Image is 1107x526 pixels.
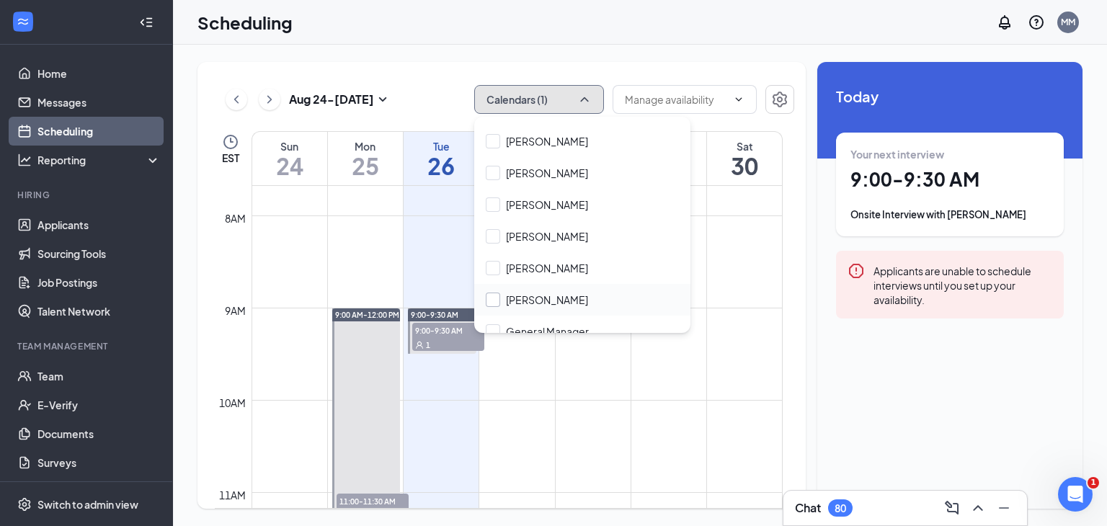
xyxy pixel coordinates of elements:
[222,151,239,165] span: EST
[707,139,782,153] div: Sat
[850,167,1049,192] h1: 9:00 - 9:30 AM
[259,89,280,110] button: ChevronRight
[222,303,249,318] div: 9am
[226,89,247,110] button: ChevronLeft
[415,341,424,349] svg: User
[37,448,161,477] a: Surveys
[37,117,161,146] a: Scheduling
[577,92,592,107] svg: ChevronUp
[850,208,1049,222] div: Onsite Interview with [PERSON_NAME]
[795,500,821,516] h3: Chat
[216,395,249,411] div: 10am
[404,153,479,178] h1: 26
[252,132,327,185] a: August 24, 2025
[426,340,430,350] span: 1
[836,85,1064,107] span: Today
[17,340,158,352] div: Team Management
[216,487,249,503] div: 11am
[943,499,961,517] svg: ComposeMessage
[1061,16,1075,28] div: MM
[765,85,794,114] button: Settings
[37,88,161,117] a: Messages
[37,153,161,167] div: Reporting
[707,153,782,178] h1: 30
[37,497,138,512] div: Switch to admin view
[966,496,990,520] button: ChevronUp
[37,419,161,448] a: Documents
[229,91,244,108] svg: ChevronLeft
[707,132,782,185] a: August 30, 2025
[262,91,277,108] svg: ChevronRight
[733,94,744,105] svg: ChevronDown
[404,132,479,185] a: August 26, 2025
[289,92,374,107] h3: Aug 24 - [DATE]
[848,262,865,280] svg: Error
[625,92,727,107] input: Manage availability
[835,502,846,514] div: 80
[1028,14,1045,31] svg: QuestionInfo
[328,139,403,153] div: Mon
[995,499,1013,517] svg: Minimize
[37,362,161,391] a: Team
[992,496,1015,520] button: Minimize
[337,494,409,508] span: 11:00-11:30 AM
[37,268,161,297] a: Job Postings
[252,139,327,153] div: Sun
[16,14,30,29] svg: WorkstreamLogo
[328,153,403,178] h1: 25
[474,85,604,114] button: Calendars (1)ChevronUp
[374,91,391,108] svg: SmallChevronDown
[969,499,987,517] svg: ChevronUp
[37,297,161,326] a: Talent Network
[197,10,293,35] h1: Scheduling
[37,391,161,419] a: E-Verify
[335,310,399,320] span: 9:00 AM-12:00 PM
[17,497,32,512] svg: Settings
[17,153,32,167] svg: Analysis
[404,139,479,153] div: Tue
[1088,477,1099,489] span: 1
[1058,477,1093,512] iframe: Intercom live chat
[37,59,161,88] a: Home
[252,153,327,178] h1: 24
[37,210,161,239] a: Applicants
[412,323,484,337] span: 9:00-9:30 AM
[328,132,403,185] a: August 25, 2025
[941,496,964,520] button: ComposeMessage
[37,239,161,268] a: Sourcing Tools
[139,15,154,30] svg: Collapse
[996,14,1013,31] svg: Notifications
[873,262,1052,307] div: Applicants are unable to schedule interviews until you set up your availability.
[222,210,249,226] div: 8am
[411,310,458,320] span: 9:00-9:30 AM
[222,133,239,151] svg: Clock
[17,189,158,201] div: Hiring
[850,147,1049,161] div: Your next interview
[771,91,788,108] svg: Settings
